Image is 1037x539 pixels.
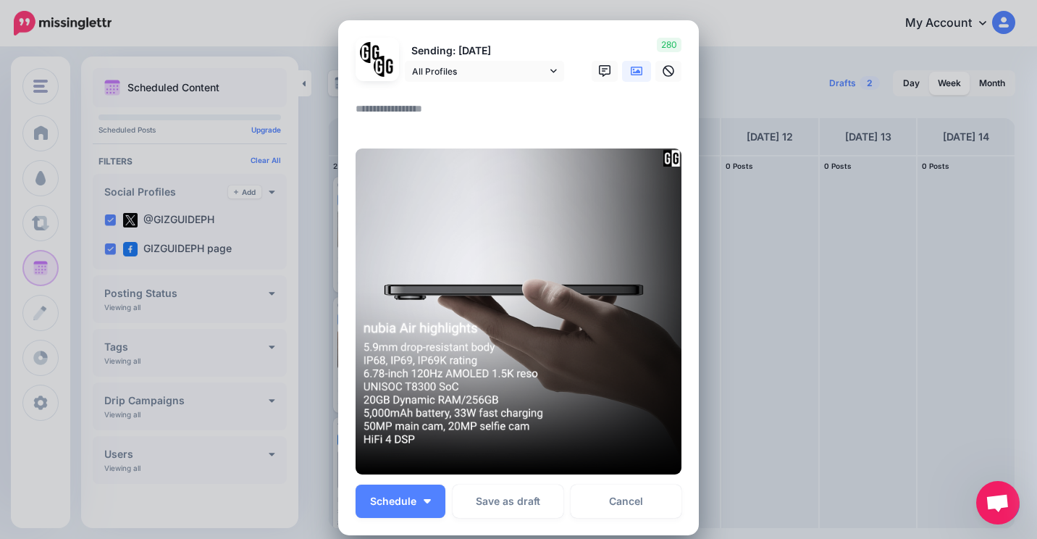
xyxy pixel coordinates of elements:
button: Schedule [356,485,445,518]
button: Save as draft [453,485,563,518]
p: Sending: [DATE] [405,43,564,59]
img: arrow-down-white.png [424,499,431,504]
a: Cancel [571,485,681,518]
img: 353459792_649996473822713_4483302954317148903_n-bsa138318.png [360,42,381,63]
span: 280 [657,38,681,52]
img: JT5sWCfR-79925.png [374,56,395,77]
a: All Profiles [405,61,564,82]
span: Schedule [370,496,416,506]
span: All Profiles [412,64,547,79]
img: OAZEIEJFWMH1W9FUGTBB8EQ3S58JNUWQ.png [356,149,681,475]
